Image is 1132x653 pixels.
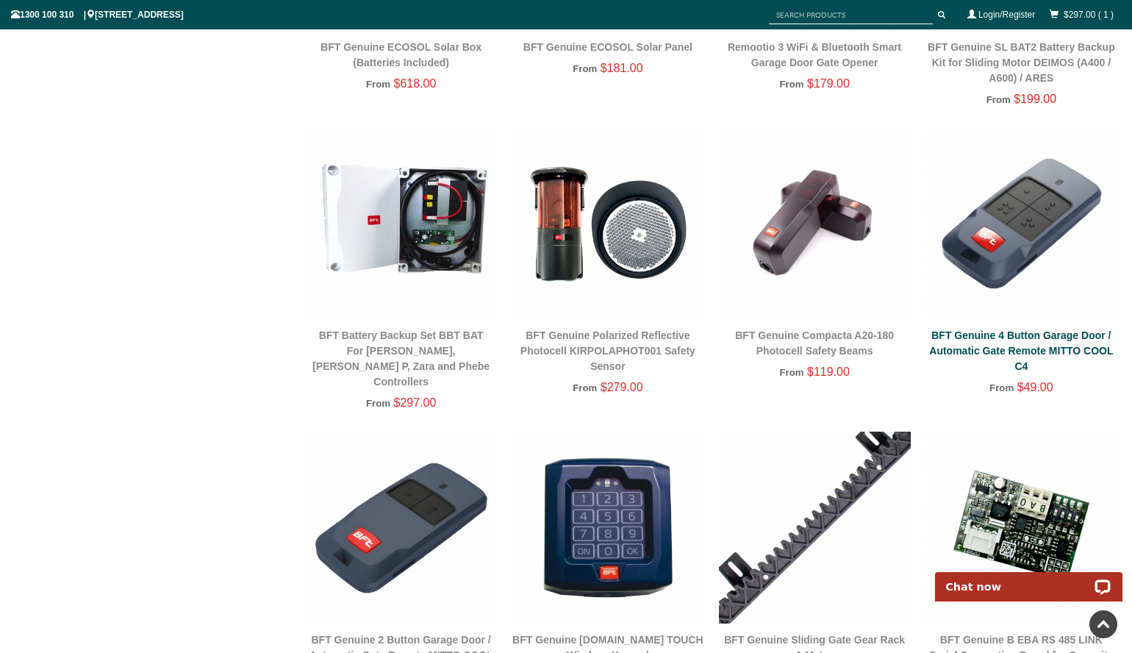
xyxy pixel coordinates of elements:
span: $297.00 [394,396,437,409]
span: From [779,79,803,90]
img: BFT Genuine Q.BO TOUCH Wireless Keypad - Gate Warehouse [512,432,703,624]
img: BFT Genuine 2 Button Garage Door / Automatic Gate Remote MITTO COOL C2 - Gate Warehouse [305,432,497,624]
span: 1300 100 310 | [STREET_ADDRESS] [11,10,184,20]
img: BFT Genuine B EBA RS 485 LINK Serial Connection Board for Opposite Opening Gate Leaves - Gate War... [925,432,1117,624]
a: Login/Register [978,10,1035,20]
span: $119.00 [807,365,850,378]
img: BFT Genuine Sliding Gate Gear Rack - 1 Metre - Gate Warehouse [719,432,911,624]
img: BFT Genuine 4 Button Garage Door / Automatic Gate Remote MITTO COOL C4 - Gate Warehouse [925,127,1117,319]
span: From [366,398,390,409]
span: From [573,63,597,74]
a: BFT Genuine 4 Button Garage Door / Automatic Gate Remote MITTO COOL C4 [929,329,1113,372]
img: BFT Genuine Polarized Reflective Photocell KIRPOLAPHOT001 Safety Sensor - Gate Warehouse [512,127,703,319]
span: $279.00 [601,381,643,393]
a: BFT Genuine ECOSOL Solar Box (Batteries Included) [320,41,481,68]
img: BFT Battery Backup Set BBT BAT - For Thalia, Thalia P, Zara and Phebe Controllers - Gate Warehouse [305,127,497,319]
a: BFT Battery Backup Set BBT BATFor [PERSON_NAME], [PERSON_NAME] P, Zara and Phebe Controllers [312,329,490,388]
a: Remootio 3 WiFi & Bluetooth Smart Garage Door Gate Opener [728,41,901,68]
input: SEARCH PRODUCTS [769,6,933,24]
a: $297.00 ( 1 ) [1064,10,1114,20]
a: BFT Genuine SL BAT2 Battery Backup Kit for Sliding Motor DEIMOS (A400 / A600) / ARES [928,41,1115,84]
span: From [573,382,597,393]
a: BFT Genuine Compacta A20-180 Photocell Safety Beams [735,329,894,357]
span: From [986,94,1011,105]
iframe: LiveChat chat widget [925,555,1132,602]
span: From [989,382,1014,393]
span: $618.00 [394,77,437,90]
span: $179.00 [807,77,850,90]
span: $49.00 [1017,381,1053,393]
a: BFT Genuine ECOSOL Solar Panel [523,41,692,53]
span: $199.00 [1014,93,1056,105]
span: From [366,79,390,90]
img: BFT Genuine Compacta A20-180 Photocell Safety Beams - Gate Warehouse [719,127,911,319]
span: From [779,367,803,378]
a: BFT Genuine Polarized Reflective Photocell KIRPOLAPHOT001 Safety Sensor [520,329,695,372]
span: $181.00 [601,62,643,74]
